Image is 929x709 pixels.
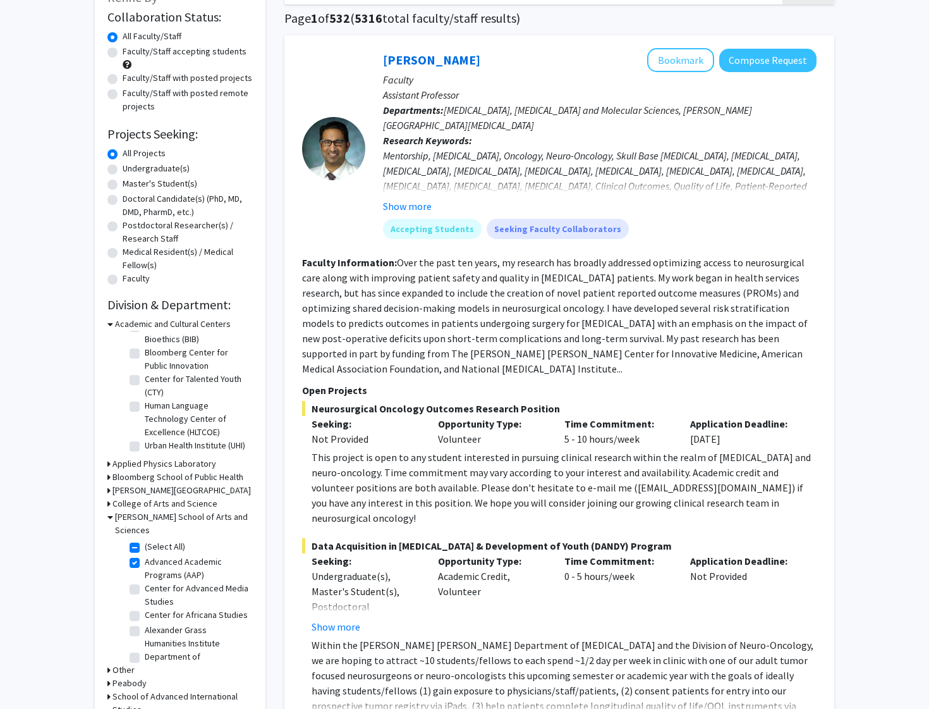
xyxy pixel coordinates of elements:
[123,147,166,160] label: All Projects
[383,87,817,102] p: Assistant Professor
[428,416,555,447] div: Volunteer
[383,148,817,239] div: Mentorship, [MEDICAL_DATA], Oncology, Neuro-Oncology, Skull Base [MEDICAL_DATA], [MEDICAL_DATA], ...
[145,399,250,439] label: Human Language Technology Center of Excellence (HLTCOE)
[302,383,817,398] p: Open Projects
[145,555,250,582] label: Advanced Academic Programs (AAP)
[302,538,817,553] span: Data Acquisition in [MEDICAL_DATA] & Development of Youth (DANDY) Program
[123,272,150,285] label: Faculty
[107,126,253,142] h2: Projects Seeking:
[9,652,54,700] iframe: Chat
[383,134,472,147] b: Research Keywords:
[383,72,817,87] p: Faculty
[312,619,360,634] button: Show more
[312,431,419,447] div: Not Provided
[107,297,253,312] h2: Division & Department:
[123,162,190,175] label: Undergraduate(s)
[112,471,243,484] h3: Bloomberg School of Public Health
[145,650,250,677] label: Department of Anthropology
[107,9,253,25] h2: Collaboration Status:
[123,30,181,43] label: All Faculty/Staff
[145,439,245,452] label: Urban Health Institute (UHI)
[112,677,147,690] h3: Peabody
[302,256,808,375] fg-read-more: Over the past ten years, my research has broadly addressed optimizing access to neurosurgical car...
[355,10,382,26] span: 5316
[383,199,432,214] button: Show more
[383,104,752,132] span: [MEDICAL_DATA], [MEDICAL_DATA] and Molecular Sciences, [PERSON_NAME][GEOGRAPHIC_DATA][MEDICAL_DATA]
[311,10,318,26] span: 1
[329,10,350,26] span: 532
[112,484,251,497] h3: [PERSON_NAME][GEOGRAPHIC_DATA]
[145,582,250,608] label: Center for Advanced Media Studies
[112,457,216,471] h3: Applied Physics Laboratory
[145,319,250,346] label: [PERSON_NAME] Institute of Bioethics (BIB)
[383,104,444,116] b: Departments:
[123,177,197,190] label: Master's Student(s)
[123,245,253,272] label: Medical Resident(s) / Medical Fellow(s)
[112,663,135,677] h3: Other
[555,553,681,634] div: 0 - 5 hours/week
[555,416,681,447] div: 5 - 10 hours/week
[690,416,798,431] p: Application Deadline:
[115,318,231,331] h3: Academic and Cultural Centers
[564,553,672,569] p: Time Commitment:
[145,540,185,553] label: (Select All)
[438,553,545,569] p: Opportunity Type:
[647,48,714,72] button: Add Raj Mukherjee to Bookmarks
[312,416,419,431] p: Seeking:
[312,450,817,526] div: This project is open to any student interested in pursuing clinical research within the realm of ...
[145,346,250,373] label: Bloomberg Center for Public Innovation
[681,416,807,447] div: [DATE]
[312,553,419,569] p: Seeking:
[564,416,672,431] p: Time Commitment:
[284,11,834,26] h1: Page of ( total faculty/staff results)
[438,416,545,431] p: Opportunity Type:
[145,624,250,650] label: Alexander Grass Humanities Institute
[145,608,248,622] label: Center for Africana Studies
[383,52,480,68] a: [PERSON_NAME]
[302,256,397,269] b: Faculty Information:
[383,219,482,239] mat-chip: Accepting Students
[428,553,555,634] div: Academic Credit, Volunteer
[123,45,246,58] label: Faculty/Staff accepting students
[690,553,798,569] p: Application Deadline:
[302,401,817,416] span: Neurosurgical Oncology Outcomes Research Position
[312,569,419,675] div: Undergraduate(s), Master's Student(s), Postdoctoral Researcher(s) / Research Staff, Medical Resid...
[123,192,253,219] label: Doctoral Candidate(s) (PhD, MD, DMD, PharmD, etc.)
[112,497,217,510] h3: College of Arts and Science
[123,219,253,245] label: Postdoctoral Researcher(s) / Research Staff
[719,49,817,72] button: Compose Request to Raj Mukherjee
[115,510,253,537] h3: [PERSON_NAME] School of Arts and Sciences
[145,373,250,399] label: Center for Talented Youth (CTY)
[123,87,253,113] label: Faculty/Staff with posted remote projects
[681,553,807,634] div: Not Provided
[123,71,252,85] label: Faculty/Staff with posted projects
[487,219,629,239] mat-chip: Seeking Faculty Collaborators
